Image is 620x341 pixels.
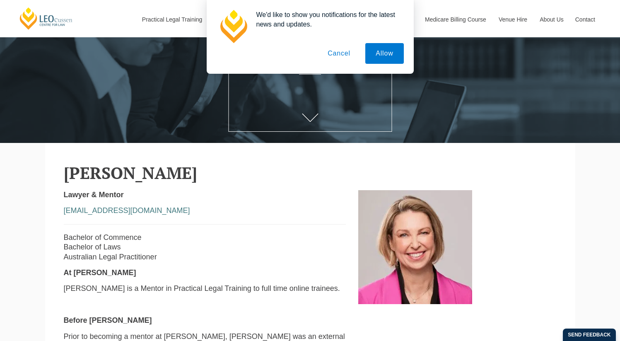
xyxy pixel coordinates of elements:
[250,10,404,29] div: We'd like to show you notifications for the latest news and updates.
[64,316,152,324] strong: Before [PERSON_NAME]
[317,43,361,64] button: Cancel
[64,164,557,182] h2: [PERSON_NAME]
[64,284,346,293] p: [PERSON_NAME] is a Mentor in Practical Legal Training to full time online trainees.
[217,10,250,43] img: notification icon
[64,268,136,277] strong: At [PERSON_NAME]
[64,191,124,199] strong: Lawyer & Mentor
[365,43,403,64] button: Allow
[64,206,190,215] a: [EMAIL_ADDRESS][DOMAIN_NAME]
[64,233,346,262] p: Bachelor of Commence Bachelor of Laws Australian Legal Practitioner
